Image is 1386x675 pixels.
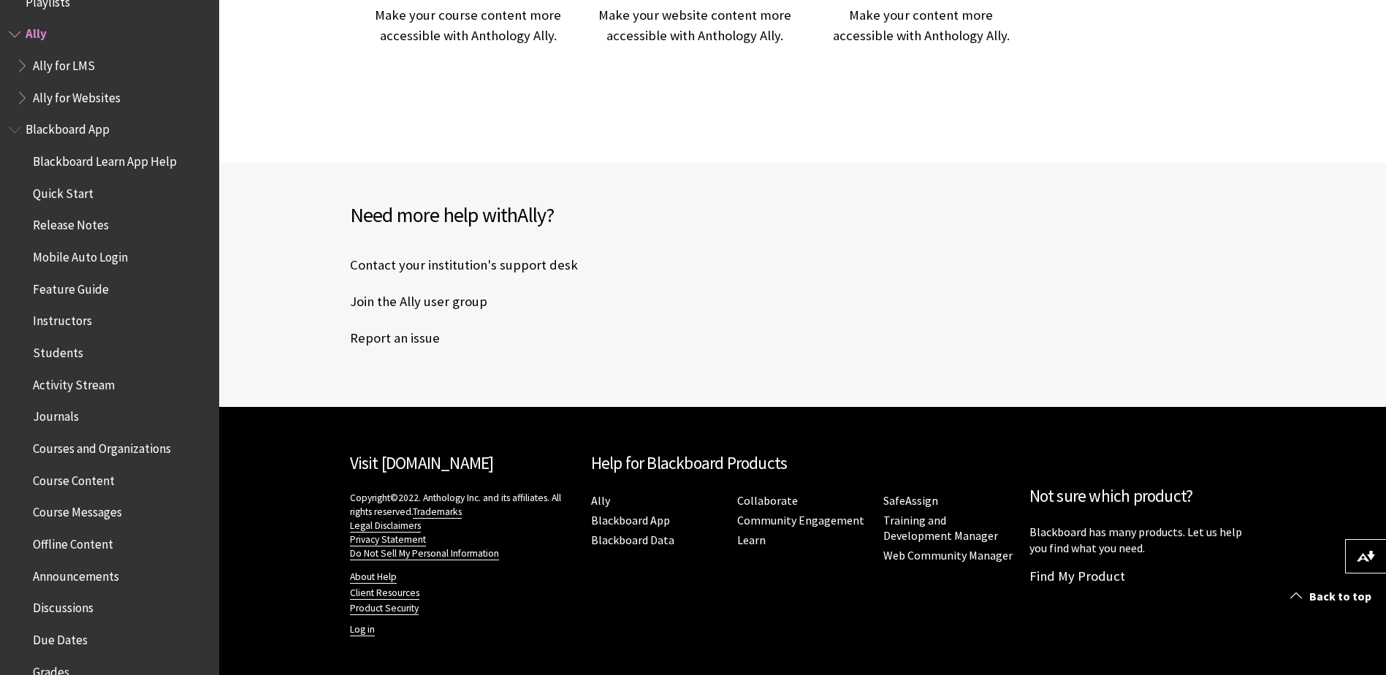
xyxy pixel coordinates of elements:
div: Make your content more accessible with Anthology Ally. [823,5,1020,46]
span: Activity Stream [33,373,115,392]
a: Visit [DOMAIN_NAME] [350,452,494,473]
h2: Help for Blackboard Products [591,451,1015,476]
a: About Help [350,571,397,584]
a: Learn [737,533,766,548]
a: Do Not Sell My Personal Information [350,547,499,560]
a: Trademarks [413,506,462,519]
span: Blackboard Learn App Help [33,149,177,169]
div: Make your website content more accessible with Anthology Ally. [596,5,793,46]
span: Journals [33,405,79,424]
span: Due Dates [33,628,88,647]
p: Copyright©2022. Anthology Inc. and its affiliates. All rights reserved. [350,491,576,560]
a: SafeAssign [883,493,938,508]
span: Discussions [33,595,94,615]
p: Blackboard has many products. Let us help you find what you need. [1029,524,1256,557]
a: Product Security [350,602,419,615]
a: Community Engagement [737,513,864,528]
h2: Need more help with ? [350,199,803,230]
span: Blackboard App [26,118,110,137]
span: Instructors [33,309,92,329]
div: Make your course content more accessible with Anthology Ally. [370,5,567,46]
a: Legal Disclaimers [350,519,421,533]
span: Mobile Auto Login [33,245,128,264]
span: Release Notes [33,213,109,233]
a: Join the Ally user group [350,291,487,313]
span: Students [33,340,83,360]
a: Collaborate [737,493,798,508]
a: Blackboard Data [591,533,674,548]
a: Contact your institution's support desk [350,254,578,276]
span: Course Messages [33,500,122,520]
span: Courses and Organizations [33,436,171,456]
span: Ally for LMS [33,53,95,73]
span: Ally [26,22,47,42]
a: Privacy Statement [350,533,426,546]
span: Offline Content [33,532,113,552]
span: Feature Guide [33,277,109,297]
span: Course Content [33,468,115,488]
a: Web Community Manager [883,548,1013,563]
a: Log in [350,623,375,636]
span: Ally [517,202,546,228]
a: Back to top [1279,583,1386,610]
a: Ally [591,493,610,508]
a: Blackboard App [591,513,670,528]
span: Quick Start [33,181,94,201]
a: Training and Development Manager [883,513,998,544]
span: Ally for Websites [33,85,121,105]
a: Find My Product [1029,568,1125,584]
a: Report an issue [350,327,440,349]
span: Announcements [33,564,119,584]
a: Client Resources [350,587,419,600]
h2: Not sure which product? [1029,484,1256,509]
nav: Book outline for Anthology Ally Help [9,22,210,110]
